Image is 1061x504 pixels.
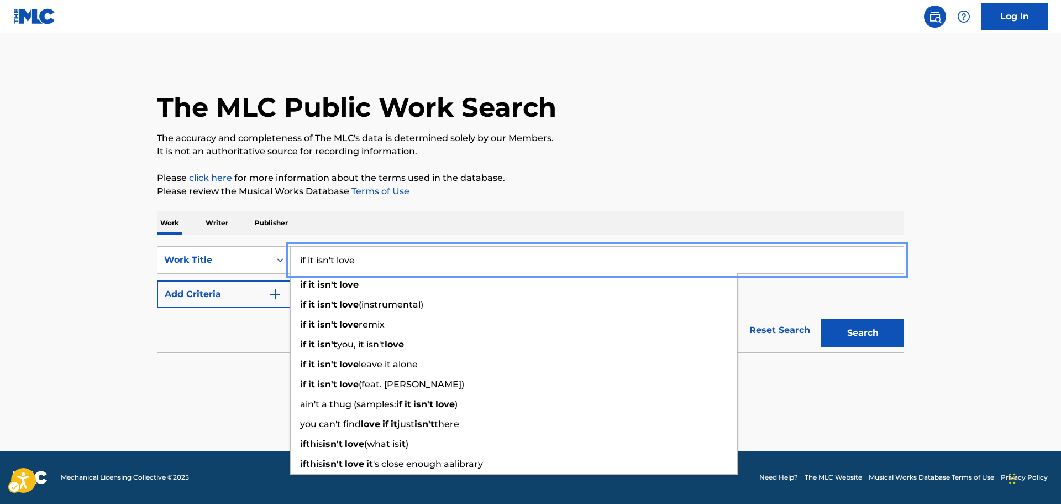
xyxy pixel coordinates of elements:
span: Unlabelled [315,379,317,389]
span: it [308,359,315,370]
div: On [270,247,290,273]
strong: love [361,419,380,429]
form: Search Form [157,246,904,352]
span: Unlabelled [306,359,308,370]
span: this [306,439,323,449]
span: Unlabelled [337,379,339,389]
span: isn't [317,359,337,370]
strong: love [435,399,455,409]
h1: The MLC Public Work Search [157,91,556,124]
p: It is not an authoritative source for recording information. [157,145,904,158]
span: it [308,339,315,350]
span: Unlabelled [411,399,413,409]
strong: if [300,319,306,330]
span: 's close enough aalibrary [373,459,483,469]
strong: isn't [323,439,343,449]
strong: love [345,459,364,469]
p: Please for more information about the terms used in the database. [157,172,904,185]
li: ifUnlabelleditUnlabelledisn'tyou, it isn'tlove [291,335,737,355]
strong: if [300,279,306,290]
a: click here [189,173,232,183]
strong: it [308,299,315,310]
strong: love [339,279,359,290]
span: Unlabelled [388,419,391,429]
li: ifUnlabelleditUnlabelledisn'tUnlabelledloveleave it alone [291,355,737,375]
span: there [434,419,459,429]
span: (instrumental) [359,299,423,310]
strong: isn't [317,319,337,330]
strong: it [366,459,373,469]
a: The MLC Website [805,472,862,482]
a: Musical Works Database Terms of Use [869,472,994,482]
strong: love [339,379,359,389]
li: ifUnlabelleditUnlabelledisn'tUnlabelledlove(feat. [PERSON_NAME]) [291,375,737,394]
input: Search... [291,247,904,273]
li: you can't findloveUnlabelledifUnlabelleditjustisn'tthere [291,414,737,434]
p: Work [157,211,182,235]
span: Unlabelled [315,299,317,310]
span: isn't [317,379,337,389]
span: remix [359,319,385,330]
a: Reset Search [744,318,816,342]
span: Unlabelled [364,459,366,469]
strong: isn't [317,299,337,310]
strong: isn't [323,459,343,469]
span: Unlabelled [343,439,345,449]
strong: if [300,339,306,350]
span: Unlabelled [337,299,339,310]
strong: love [385,339,404,350]
strong: it [308,279,315,290]
strong: it [405,399,411,409]
strong: love [345,439,364,449]
div: Drag [1009,462,1016,495]
span: Unlabelled [315,319,317,330]
li: ifUnlabelleditUnlabelledisn'tUnlabelledloveremix [291,315,737,335]
strong: if [300,439,306,449]
span: Unlabelled [402,399,405,409]
li: ifthisisn'tUnlabelledlove(what isit) [291,434,737,454]
strong: isn't [317,339,337,350]
span: love [339,299,359,310]
span: if [300,299,306,310]
li: ain't a thug (samples:ifUnlabelleditUnlabelledisn'tUnlabelledlove) [291,394,737,414]
span: love [339,319,359,330]
span: (feat. [PERSON_NAME]) [359,379,464,389]
a: Log In [981,3,1048,30]
span: ain't a thug (samples: [300,399,396,409]
span: Unlabelled [337,319,339,330]
span: Mechanical Licensing Collective © 2025 [61,472,189,482]
span: just [397,419,414,429]
span: Unlabelled [306,379,308,389]
span: Unlabelled [380,419,382,429]
span: it [308,379,315,389]
button: Add Criteria [157,280,291,308]
strong: if [382,419,388,429]
span: Unlabelled [337,279,339,290]
span: Unlabelled [306,319,308,330]
strong: if [300,359,306,370]
span: Unlabelled [433,399,435,409]
span: isn't [317,279,337,290]
span: Unlabelled [315,279,317,290]
strong: if [300,379,306,389]
span: Unlabelled [306,339,308,350]
strong: if [396,399,402,409]
strong: love [339,359,359,370]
